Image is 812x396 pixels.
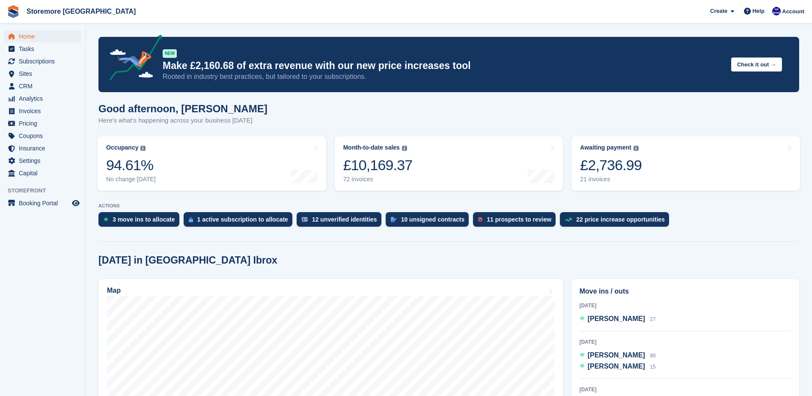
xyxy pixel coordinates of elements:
[4,55,81,67] a: menu
[19,167,70,179] span: Capital
[4,68,81,80] a: menu
[113,216,175,223] div: 3 move ins to allocate
[23,4,139,18] a: Storemore [GEOGRAPHIC_DATA]
[19,93,70,105] span: Analytics
[580,302,791,309] div: [DATE]
[4,130,81,142] a: menu
[19,80,70,92] span: CRM
[4,105,81,117] a: menu
[106,144,138,151] div: Occupancy
[588,351,645,359] span: [PERSON_NAME]
[140,146,146,151] img: icon-info-grey-7440780725fd019a000dd9b08b2336e03edf1995a4989e88bcd33f0948082b44.svg
[7,5,20,18] img: stora-icon-8386f47178a22dfd0bd8f6a31ec36ba5ce8667c1dd55bd0f319d3a0aa187defe.svg
[98,103,268,114] h1: Good afternoon, [PERSON_NAME]
[4,117,81,129] a: menu
[565,218,572,222] img: price_increase_opportunities-93ffe204e8149a01c8c9dc8f82e8f89637d9d84a8eef4429ea346261dce0b2c0.svg
[19,142,70,154] span: Insurance
[386,212,473,231] a: 10 unsigned contracts
[401,216,465,223] div: 10 unsigned contracts
[4,80,81,92] a: menu
[753,7,764,15] span: Help
[19,55,70,67] span: Subscriptions
[19,30,70,42] span: Home
[4,30,81,42] a: menu
[106,176,156,183] div: No change [DATE]
[19,130,70,142] span: Coupons
[576,216,665,223] div: 22 price increase opportunities
[580,361,656,372] a: [PERSON_NAME] 15
[588,315,645,322] span: [PERSON_NAME]
[650,364,655,370] span: 15
[571,136,800,191] a: Awaiting payment £2,736.99 21 invoices
[343,144,400,151] div: Month-to-date sales
[4,93,81,105] a: menu
[163,60,724,72] p: Make £2,160.68 of extra revenue with our new price increases tool
[4,43,81,55] a: menu
[19,117,70,129] span: Pricing
[19,43,70,55] span: Tasks
[312,216,377,223] div: 12 unverified identities
[163,72,724,81] p: Rooted in industry best practices, but tailored to your subscriptions.
[580,176,642,183] div: 21 invoices
[98,212,184,231] a: 3 move ins to allocate
[19,197,70,209] span: Booking Portal
[335,136,563,191] a: Month-to-date sales £10,169.37 72 invoices
[19,105,70,117] span: Invoices
[302,217,308,222] img: verify_identity-adf6edd0f0f0b5bbfe63781bf79b02c33cf7c696d77639b501bdc392416b5a36.svg
[98,203,799,209] p: ACTIONS
[4,197,81,209] a: menu
[163,49,177,58] div: NEW
[580,314,656,325] a: [PERSON_NAME] 27
[560,212,673,231] a: 22 price increase opportunities
[782,7,804,16] span: Account
[473,212,560,231] a: 11 prospects to review
[487,216,551,223] div: 11 prospects to review
[102,35,162,84] img: price-adjustments-announcement-icon-8257ccfd72463d97f412b2fc003d46551f7dbcb40ab6d574587a9cd5c0d94...
[731,57,782,72] button: Check it out →
[391,217,397,222] img: contract_signature_icon-13c848040528278c33f63329250d36e43548de30e8caae1d1a13099fd9432cc5.svg
[98,136,326,191] a: Occupancy 94.61% No change [DATE]
[4,155,81,167] a: menu
[580,338,791,346] div: [DATE]
[343,156,413,174] div: £10,169.37
[71,198,81,208] a: Preview store
[588,363,645,370] span: [PERSON_NAME]
[343,176,413,183] div: 72 invoices
[580,156,642,174] div: £2,736.99
[580,350,656,361] a: [PERSON_NAME] 90
[710,7,727,15] span: Create
[4,167,81,179] a: menu
[19,155,70,167] span: Settings
[478,217,482,222] img: prospect-51fa495bee0391a8d652442698ab0144808aea92771e9ea1ae160a38d050c398.svg
[650,316,655,322] span: 27
[650,353,655,359] span: 90
[580,144,631,151] div: Awaiting payment
[4,142,81,154] a: menu
[8,186,85,195] span: Storefront
[184,212,297,231] a: 1 active subscription to allocate
[98,116,268,126] p: Here's what's happening across your business [DATE]
[197,216,288,223] div: 1 active subscription to allocate
[402,146,407,151] img: icon-info-grey-7440780725fd019a000dd9b08b2336e03edf1995a4989e88bcd33f0948082b44.svg
[580,386,791,393] div: [DATE]
[104,217,108,222] img: move_ins_to_allocate_icon-fdf77a2bb77ea45bf5b3d319d69a93e2d87916cf1d5bf7949dd705db3b84f3ca.svg
[580,286,791,297] h2: Move ins / outs
[772,7,781,15] img: Angela
[634,146,639,151] img: icon-info-grey-7440780725fd019a000dd9b08b2336e03edf1995a4989e88bcd33f0948082b44.svg
[107,287,121,294] h2: Map
[98,255,277,266] h2: [DATE] in [GEOGRAPHIC_DATA] Ibrox
[297,212,386,231] a: 12 unverified identities
[106,156,156,174] div: 94.61%
[19,68,70,80] span: Sites
[189,217,193,222] img: active_subscription_to_allocate_icon-d502201f5373d7db506a760aba3b589e785aa758c864c3986d89f69b8ff3...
